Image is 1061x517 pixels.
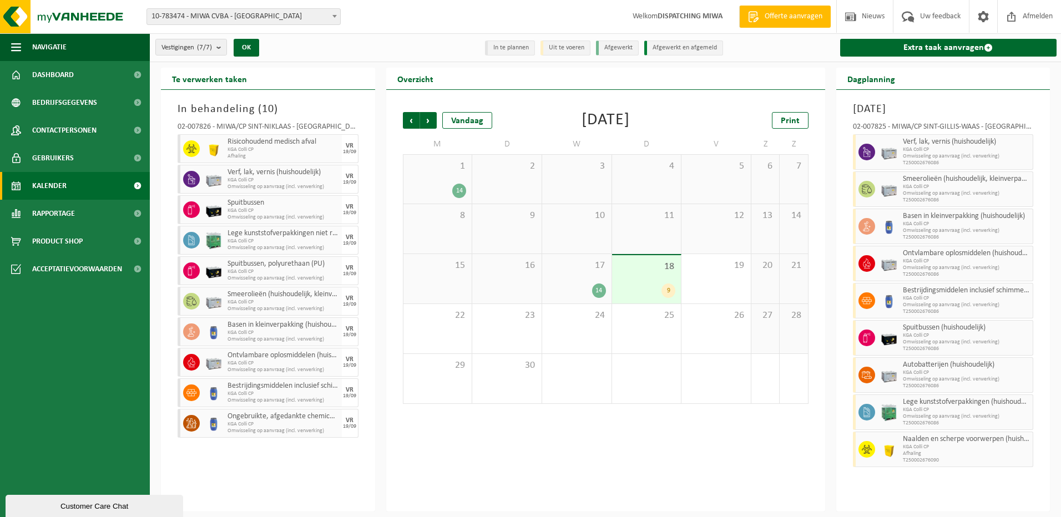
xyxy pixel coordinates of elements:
[343,424,356,429] div: 19/09
[228,153,339,160] span: Afhaling
[343,302,356,307] div: 19/09
[903,258,1030,265] span: KGA Colli CP
[228,168,339,177] span: Verf, lak, vernis (huishoudelijk)
[903,369,1030,376] span: KGA Colli CP
[903,138,1030,146] span: Verf, lak, vernis (huishoudelijk)
[903,308,1030,315] span: T250002676086
[228,321,339,330] span: Basen in kleinverpakking (huishoudelijk)
[903,420,1030,427] span: T250002676086
[903,249,1030,258] span: Ontvlambare oplosmiddelen (huishoudelijk)
[228,330,339,336] span: KGA Colli CP
[228,268,339,275] span: KGA Colli CP
[540,40,590,55] li: Uit te voeren
[903,197,1030,204] span: T250002676086
[346,265,353,271] div: VR
[228,177,339,184] span: KGA Colli CP
[903,160,1030,166] span: T250002676086
[228,360,339,367] span: KGA Colli CP
[780,134,808,154] td: Z
[903,212,1030,221] span: Basen in kleinverpakking (huishoudelijk)
[687,260,745,272] span: 19
[881,255,897,272] img: PB-LB-0680-HPE-GY-11
[228,238,339,245] span: KGA Colli CP
[205,323,222,340] img: PB-OT-0120-HPE-00-02
[903,398,1030,407] span: Lege kunststofverpakkingen (huishoudelijk)
[658,12,723,21] strong: DISPATCHING MIWA
[228,245,339,251] span: Omwisseling op aanvraag (incl. verwerking)
[903,286,1030,295] span: Bestrijdingsmiddelen inclusief schimmelwerende beschermingsmiddelen (huishoudelijk)
[205,354,222,371] img: PB-LB-0680-HPE-GY-11
[343,180,356,185] div: 19/09
[228,336,339,343] span: Omwisseling op aanvraag (incl. verwerking)
[548,210,606,222] span: 10
[542,134,612,154] td: W
[618,261,676,273] span: 18
[228,260,339,268] span: Spuitbussen, polyurethaan (PU)
[853,123,1034,134] div: 02-007825 - MIWA/CP SINT-GILLIS-WAAS - [GEOGRAPHIC_DATA]-WAAS
[346,356,353,363] div: VR
[618,310,676,322] span: 25
[228,146,339,153] span: KGA Colli CP
[903,413,1030,420] span: Omwisseling op aanvraag (incl. verwerking)
[228,391,339,397] span: KGA Colli CP
[147,9,340,24] span: 10-783474 - MIWA CVBA - SINT-NIKLAAS
[881,367,897,383] img: PB-LB-0680-HPE-GY-11
[903,146,1030,153] span: KGA Colli CP
[32,61,74,89] span: Dashboard
[6,493,185,517] iframe: chat widget
[403,134,473,154] td: M
[205,171,222,187] img: PB-LB-0680-HPE-GY-11
[903,265,1030,271] span: Omwisseling op aanvraag (incl. verwerking)
[228,351,339,360] span: Ontvlambare oplosmiddelen (huishoudelijk)
[205,293,222,310] img: PB-LB-0680-HPE-GY-11
[903,175,1030,184] span: Smeerolieën (huishoudelijk, kleinverpakking)
[343,149,356,155] div: 19/09
[903,234,1030,241] span: T250002676086
[228,299,339,306] span: KGA Colli CP
[903,376,1030,383] span: Omwisseling op aanvraag (incl. verwerking)
[346,234,353,241] div: VR
[205,231,222,250] img: PB-HB-1400-HPE-GN-11
[881,330,897,346] img: PB-LB-0680-HPE-BK-11
[881,441,897,458] img: LP-SB-00050-HPE-22
[485,40,535,55] li: In te plannen
[32,227,83,255] span: Product Shop
[346,204,353,210] div: VR
[228,306,339,312] span: Omwisseling op aanvraag (incl. verwerking)
[681,134,751,154] td: V
[903,271,1030,278] span: T250002676086
[32,200,75,227] span: Rapportage
[903,383,1030,389] span: T250002676086
[903,227,1030,234] span: Omwisseling op aanvraag (incl. verwerking)
[772,112,809,129] a: Print
[343,271,356,277] div: 19/09
[205,415,222,432] img: PB-OT-0120-HPE-00-02
[346,326,353,332] div: VR
[751,134,780,154] td: Z
[478,310,536,322] span: 23
[903,332,1030,339] span: KGA Colli CP
[178,123,358,134] div: 02-007826 - MIWA/CP SINT-NIKLAAS - [GEOGRAPHIC_DATA]
[618,160,676,173] span: 4
[478,160,536,173] span: 2
[32,89,97,116] span: Bedrijfsgegevens
[228,397,339,404] span: Omwisseling op aanvraag (incl. verwerking)
[161,39,212,56] span: Vestigingen
[343,241,356,246] div: 19/09
[32,116,97,144] span: Contactpersonen
[32,144,74,172] span: Gebruikers
[346,387,353,393] div: VR
[903,339,1030,346] span: Omwisseling op aanvraag (incl. verwerking)
[785,210,802,222] span: 14
[472,134,542,154] td: D
[205,384,222,401] img: PB-OT-0120-HPE-00-02
[228,412,339,421] span: Ongebruikte, afgedankte chemicalien (huishoudelijk)
[197,44,212,51] count: (7/7)
[903,153,1030,160] span: Omwisseling op aanvraag (incl. verwerking)
[881,144,897,160] img: PB-LB-0680-HPE-GY-11
[612,134,682,154] td: D
[228,290,339,299] span: Smeerolieën (huishoudelijk, kleinverpakking)
[903,184,1030,190] span: KGA Colli CP
[228,229,339,238] span: Lege kunststofverpakkingen niet recycleerbaar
